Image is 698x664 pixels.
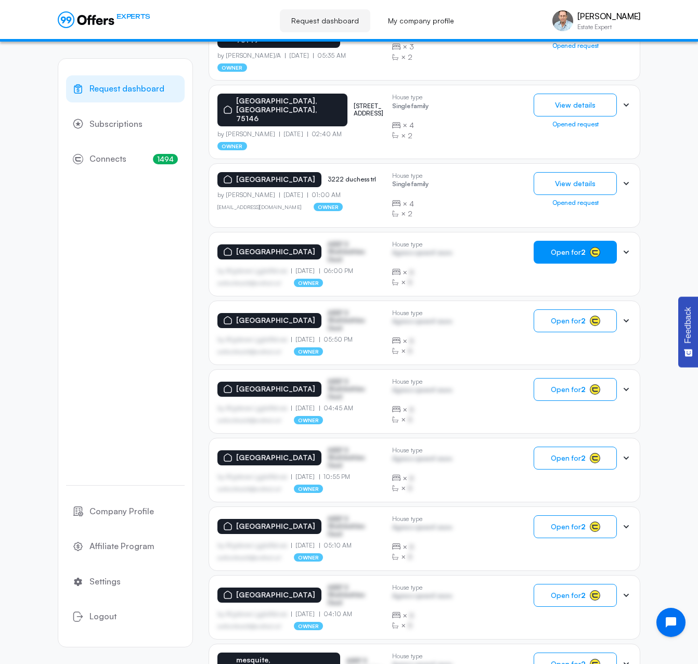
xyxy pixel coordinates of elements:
[534,42,617,49] div: Opened request
[409,473,414,484] span: B
[217,336,291,343] p: by Afgdsrwe Ljgjkdfsbvas
[534,378,617,401] button: Open for2
[291,542,319,549] p: [DATE]
[217,191,279,199] p: by [PERSON_NAME]
[392,277,452,288] div: ×
[217,554,281,561] p: asdfasdfasasfd@asdfasd.asf
[291,336,319,343] p: [DATE]
[58,11,150,28] a: EXPERTS
[392,199,429,209] div: ×
[534,199,617,206] div: Opened request
[392,542,452,552] div: ×
[217,417,281,423] p: asdfasdfasasfd@asdfasd.asf
[236,175,315,184] p: [GEOGRAPHIC_DATA]
[89,152,126,166] span: Connects
[392,405,452,415] div: ×
[551,385,586,394] span: Open for
[392,584,452,591] p: House type
[392,455,452,465] p: Agrwsv qwervf oiuns
[409,120,414,131] span: 4
[291,473,319,480] p: [DATE]
[581,385,586,394] strong: 2
[328,309,380,332] p: ASDF S Sfasfdasfdas Dasd
[392,414,452,425] div: ×
[354,102,384,118] p: [STREET_ADDRESS]
[534,447,617,470] button: Open for2
[217,280,281,286] p: asdfasdfasasfd@asdfasd.asf
[328,447,380,469] p: ASDF S Sfasfdasfdas Dasd
[66,568,185,595] a: Settings
[217,52,285,59] p: by [PERSON_NAME]/A
[66,75,185,102] a: Request dashboard
[551,248,586,256] span: Open for
[552,10,573,31] img: David Johnstone
[577,11,640,21] p: [PERSON_NAME]
[392,473,452,484] div: ×
[285,52,313,59] p: [DATE]
[534,172,617,195] button: View details
[392,515,452,523] p: House type
[409,610,414,621] span: B
[581,591,586,600] strong: 2
[319,336,353,343] p: 05:50 PM
[392,94,429,101] p: House type
[408,52,412,62] span: 2
[89,82,164,96] span: Request dashboard
[408,483,412,493] span: B
[313,52,346,59] p: 05:35 AM
[66,533,185,560] a: Affiliate Program
[89,610,117,623] span: Logout
[236,522,315,531] p: [GEOGRAPHIC_DATA]
[392,241,452,248] p: House type
[392,620,452,631] div: ×
[408,346,412,356] span: B
[392,524,452,533] p: Agrwsv qwervf oiuns
[66,111,185,138] a: Subscriptions
[236,97,341,123] p: [GEOGRAPHIC_DATA], [GEOGRAPHIC_DATA], 75146
[392,52,429,62] div: ×
[291,267,319,275] p: [DATE]
[280,9,370,32] a: Request dashboard
[683,307,693,343] span: Feedback
[577,24,640,30] p: Estate Expert
[392,592,452,602] p: Agrwsv qwervf oiuns
[392,610,452,621] div: ×
[392,172,429,179] p: House type
[294,279,324,287] p: owner
[217,486,281,492] p: asdfasdfasasfd@asdfasd.asf
[217,131,279,138] p: by [PERSON_NAME]
[89,118,143,131] span: Subscriptions
[392,120,429,131] div: ×
[307,131,342,138] p: 02:40 AM
[392,102,429,112] p: Single family
[328,241,380,263] p: ASDF S Sfasfdasfdas Dasd
[408,620,412,631] span: B
[307,191,341,199] p: 01:00 AM
[581,248,586,256] strong: 2
[408,131,412,141] span: 2
[534,309,617,332] button: Open for2
[217,348,281,355] p: asdfasdfasasfd@asdfasd.asf
[319,542,352,549] p: 05:10 AM
[236,248,315,256] p: [GEOGRAPHIC_DATA]
[294,416,324,424] p: owner
[291,610,319,618] p: [DATE]
[66,146,185,173] a: Connects1494
[581,316,586,325] strong: 2
[328,515,380,538] p: ASDF S Sfasfdasfdas Dasd
[551,591,586,600] span: Open for
[392,318,452,328] p: Agrwsv qwervf oiuns
[392,209,429,219] div: ×
[89,540,154,553] span: Affiliate Program
[392,131,429,141] div: ×
[392,249,452,259] p: Agrwsv qwervf oiuns
[392,336,452,346] div: ×
[319,610,353,618] p: 04:10 AM
[551,454,586,462] span: Open for
[581,522,586,531] strong: 2
[319,267,354,275] p: 06:00 PM
[534,584,617,607] button: Open for2
[217,610,291,618] p: by Afgdsrwe Ljgjkdfsbvas
[236,591,315,600] p: [GEOGRAPHIC_DATA]
[217,267,291,275] p: by Afgdsrwe Ljgjkdfsbvas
